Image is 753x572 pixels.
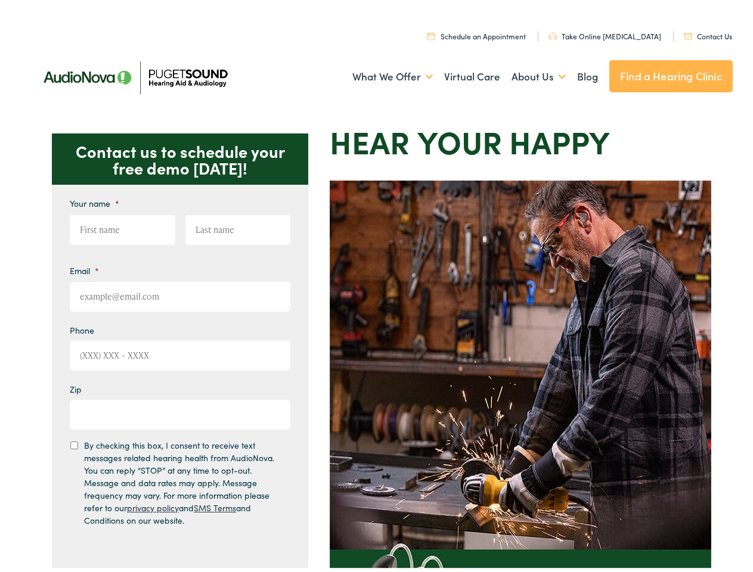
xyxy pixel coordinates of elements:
[70,278,290,308] input: example@email.com
[84,436,280,523] label: By checking this box, I consent to receive text messages related hearing health from AudioNova. Y...
[609,57,733,89] a: Find a Hearing Clinic
[549,27,661,38] a: Take Online [MEDICAL_DATA]
[70,262,99,272] label: Email
[330,116,410,159] strong: Hear
[577,51,598,95] a: Blog
[444,51,500,95] a: Virtual Care
[684,30,692,36] img: utility icon
[194,498,236,510] a: SMS Terms
[684,27,732,38] a: Contact Us
[427,29,435,36] img: utility icon
[70,337,290,367] input: (XXX) XXX - XXXX
[70,212,175,241] input: First name
[70,194,119,205] label: Your name
[352,51,433,95] a: What We Offer
[417,116,610,159] strong: your Happy
[549,29,557,36] img: utility icon
[52,130,308,181] p: Contact us to schedule your free demo [DATE]!
[70,321,94,332] label: Phone
[127,498,179,510] a: privacy policy
[512,51,566,95] a: About Us
[70,380,82,391] label: Zip
[185,212,291,241] input: Last name
[427,27,526,38] a: Schedule an Appointment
